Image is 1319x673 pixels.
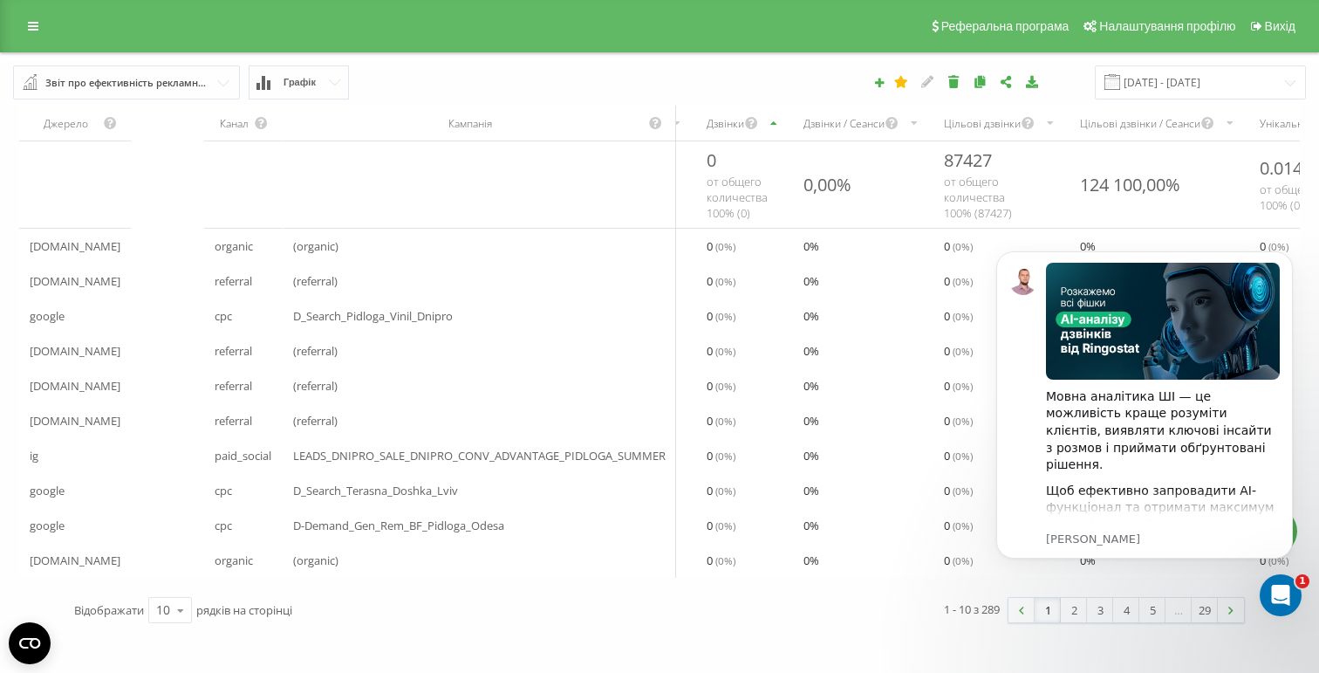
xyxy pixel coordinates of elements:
span: referral [215,340,252,361]
span: рядків на сторінці [196,602,292,618]
div: Джерело [30,116,103,131]
span: (referral) [293,271,338,292]
span: D-Demand_Gen_Rem_BF_Pidloga_Odesa [293,515,504,536]
span: 0 [707,550,735,571]
span: (organic) [293,236,338,257]
span: 0 % [803,306,819,326]
span: 0 [707,375,735,396]
span: ( 0 %) [715,518,735,532]
span: 0 [707,340,735,361]
span: 0 % [803,480,819,501]
span: referral [215,375,252,396]
span: 0 [707,271,735,292]
span: ( 0 %) [715,484,735,498]
span: ( 0 %) [715,309,735,323]
span: [DOMAIN_NAME] [30,375,120,396]
div: Кампанія [293,116,648,131]
span: paid_social [215,445,271,466]
span: 0 [707,445,735,466]
span: 0 [944,480,973,501]
span: [DOMAIN_NAME] [30,410,120,431]
span: D_Search_Terasna_Doshka_Lviv [293,480,458,501]
span: ( 0 %) [953,239,973,253]
span: ( 0 %) [953,309,973,323]
span: [DOMAIN_NAME] [30,271,120,292]
span: 0 [707,148,716,172]
span: 0 % [803,236,819,257]
span: google [30,480,65,501]
i: Редагувати звіт [920,75,935,87]
span: 0 [944,445,973,466]
span: ( 0 %) [953,344,973,358]
div: Дзвінки / Сеанси [803,116,885,131]
span: Вихід [1265,19,1295,33]
div: Цільові дзвінки / Сеанси [1080,116,1200,131]
span: Реферальна програма [941,19,1070,33]
span: 0 % [803,271,819,292]
span: ( 0 %) [953,449,973,463]
div: 0,00% [803,173,851,196]
span: (referral) [293,375,338,396]
span: ig [30,445,38,466]
span: organic [215,550,253,571]
span: ( 0 %) [953,379,973,393]
span: 0 [944,410,973,431]
div: Дзвінки [707,116,744,131]
button: Open CMP widget [9,622,51,664]
span: ( 0 %) [953,414,973,428]
span: LEADS_DNIPRO_SALE_DNIPRO_CONV_ADVANTAGE_PIDLOGA_SUMMER [293,445,666,466]
span: 0 [944,515,973,536]
span: ( 0 %) [715,449,735,463]
div: scrollable content [19,106,1300,578]
span: ( 0 %) [715,239,735,253]
div: 1 - 10 з 289 [944,601,1000,618]
span: 0 [707,306,735,326]
span: Налаштування профілю [1099,19,1235,33]
span: 0 % [803,410,819,431]
div: 124 100,00% [1080,173,1180,196]
span: [DOMAIN_NAME] [30,236,120,257]
span: referral [215,410,252,431]
span: ( 0 %) [953,518,973,532]
span: [DOMAIN_NAME] [30,340,120,361]
i: Поділитися налаштуваннями звіту [999,75,1014,87]
span: 0 % [803,340,819,361]
span: (referral) [293,410,338,431]
span: 0 % [803,445,819,466]
span: organic [215,236,253,257]
span: от общего количества 100% ( 87427 ) [944,174,1012,221]
span: cpc [215,306,232,326]
div: Цільові дзвінки [944,116,1021,131]
span: ( 0 %) [715,344,735,358]
span: ( 0 %) [715,414,735,428]
span: Графік [284,77,316,88]
span: 0 [944,375,973,396]
span: 0 [707,515,735,536]
span: D_Search_Pidloga_Vinil_Dnipro [293,306,453,326]
span: ( 0 %) [715,553,735,567]
span: 0 [707,236,735,257]
div: Звіт про ефективність рекламних кампаній [45,73,209,93]
span: 0 % [803,550,819,571]
span: 0 [944,340,973,361]
span: 0 [944,550,973,571]
span: Відображати [74,602,144,618]
iframe: Intercom notifications повідомлення [970,225,1319,626]
button: Графік [249,65,349,100]
span: 0 [944,236,973,257]
span: google [30,306,65,326]
span: 1 [1295,574,1309,588]
span: ( 0 %) [715,379,735,393]
span: ( 0 %) [715,274,735,288]
span: ( 0 %) [953,553,973,567]
i: Створити звіт [873,77,885,87]
span: (organic) [293,550,338,571]
span: referral [215,271,252,292]
iframe: Intercom live chat [1260,574,1302,616]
